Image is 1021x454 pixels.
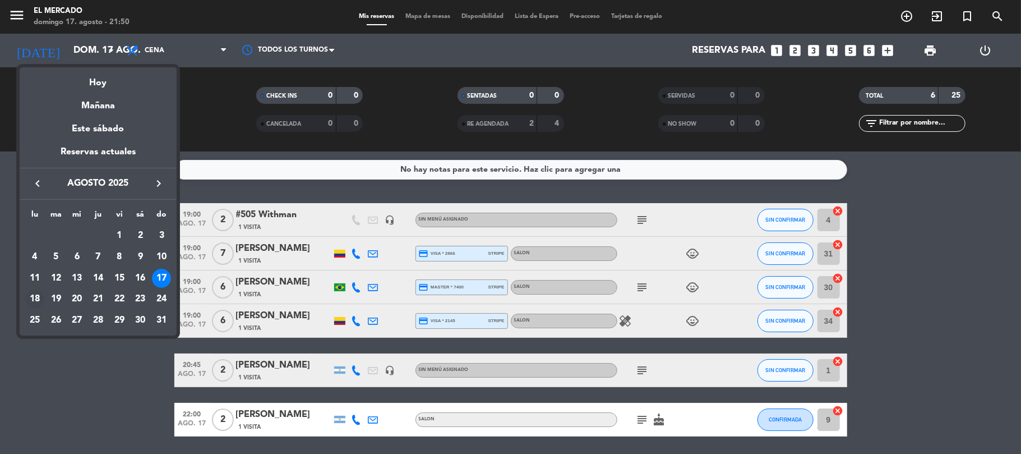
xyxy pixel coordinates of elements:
th: domingo [151,208,172,226]
div: Reservas actuales [20,145,177,168]
td: 30 de agosto de 2025 [130,310,151,331]
div: 24 [152,290,171,309]
td: 16 de agosto de 2025 [130,268,151,289]
i: keyboard_arrow_right [152,177,165,190]
td: AGO. [24,225,109,246]
td: 25 de agosto de 2025 [24,310,45,331]
div: 7 [89,247,108,267]
div: Mañana [20,90,177,113]
div: 30 [131,311,150,330]
div: 29 [110,311,129,330]
div: 22 [110,290,129,309]
td: 8 de agosto de 2025 [109,246,130,268]
div: 17 [152,269,171,288]
td: 18 de agosto de 2025 [24,288,45,310]
td: 26 de agosto de 2025 [45,310,67,331]
div: 13 [67,269,86,288]
td: 20 de agosto de 2025 [66,288,87,310]
div: 16 [131,269,150,288]
td: 22 de agosto de 2025 [109,288,130,310]
td: 24 de agosto de 2025 [151,288,172,310]
td: 15 de agosto de 2025 [109,268,130,289]
div: 8 [110,247,129,267]
div: 21 [89,290,108,309]
td: 27 de agosto de 2025 [66,310,87,331]
td: 21 de agosto de 2025 [87,288,109,310]
td: 17 de agosto de 2025 [151,268,172,289]
div: Este sábado [20,113,177,145]
div: 9 [131,247,150,267]
div: Hoy [20,67,177,90]
div: 6 [67,247,86,267]
td: 2 de agosto de 2025 [130,225,151,246]
td: 23 de agosto de 2025 [130,288,151,310]
td: 12 de agosto de 2025 [45,268,67,289]
div: 28 [89,311,108,330]
div: 12 [47,269,66,288]
td: 4 de agosto de 2025 [24,246,45,268]
div: 19 [47,290,66,309]
td: 31 de agosto de 2025 [151,310,172,331]
td: 6 de agosto de 2025 [66,246,87,268]
td: 19 de agosto de 2025 [45,288,67,310]
td: 3 de agosto de 2025 [151,225,172,246]
div: 27 [67,311,86,330]
i: keyboard_arrow_left [31,177,44,190]
div: 10 [152,247,171,267]
td: 5 de agosto de 2025 [45,246,67,268]
div: 5 [47,247,66,267]
div: 25 [25,311,44,330]
div: 31 [152,311,171,330]
div: 1 [110,226,129,245]
div: 2 [131,226,150,245]
div: 20 [67,290,86,309]
td: 9 de agosto de 2025 [130,246,151,268]
div: 3 [152,226,171,245]
div: 23 [131,290,150,309]
td: 10 de agosto de 2025 [151,246,172,268]
th: sábado [130,208,151,226]
div: 14 [89,269,108,288]
button: keyboard_arrow_right [149,176,169,191]
div: 26 [47,311,66,330]
div: 11 [25,269,44,288]
th: jueves [87,208,109,226]
button: keyboard_arrow_left [27,176,48,191]
div: 4 [25,247,44,267]
td: 14 de agosto de 2025 [87,268,109,289]
td: 28 de agosto de 2025 [87,310,109,331]
div: 15 [110,269,129,288]
td: 1 de agosto de 2025 [109,225,130,246]
th: martes [45,208,67,226]
th: miércoles [66,208,87,226]
th: lunes [24,208,45,226]
span: agosto 2025 [48,176,149,191]
div: 18 [25,290,44,309]
td: 13 de agosto de 2025 [66,268,87,289]
th: viernes [109,208,130,226]
td: 29 de agosto de 2025 [109,310,130,331]
td: 7 de agosto de 2025 [87,246,109,268]
td: 11 de agosto de 2025 [24,268,45,289]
